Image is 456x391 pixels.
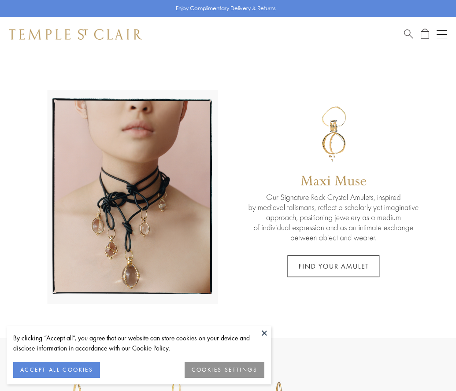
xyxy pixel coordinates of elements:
a: Search [404,29,413,40]
div: By clicking “Accept all”, you agree that our website can store cookies on your device and disclos... [13,333,264,353]
img: Temple St. Clair [9,29,142,40]
button: Open navigation [437,29,447,40]
a: Open Shopping Bag [421,29,429,40]
button: COOKIES SETTINGS [185,362,264,378]
button: ACCEPT ALL COOKIES [13,362,100,378]
p: Enjoy Complimentary Delivery & Returns [176,4,276,13]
